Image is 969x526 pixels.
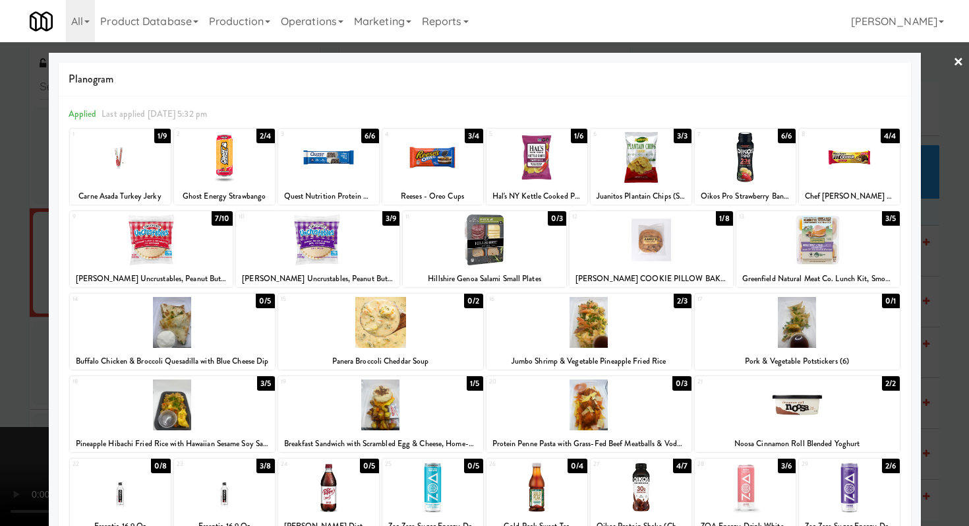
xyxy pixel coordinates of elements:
[154,129,170,143] div: 1/9
[799,188,900,205] div: Chef [PERSON_NAME] Fit Crunch High Protein Bars
[486,353,691,370] div: Jumbo Shrimp & Vegetable Pineapple Fried Rice
[572,211,651,222] div: 12
[102,108,207,120] span: Last applied [DATE] 5:32 pm
[464,459,483,473] div: 0/5
[72,188,169,205] div: Carne Asada Turkey Jerky
[174,188,275,205] div: Ghost Energy Strawbango
[695,188,796,205] div: Oikos Pro Strawberry Banana Cultured Dairy Drink, 23g Protein, 7 fl oz Bottle
[464,294,483,308] div: 0/2
[695,294,900,370] div: 170/1Pork & Vegetable Potstickers (6)
[73,376,173,387] div: 18
[697,188,794,205] div: Oikos Pro Strawberry Banana Cultured Dairy Drink, 23g Protein, 7 fl oz Bottle
[280,353,481,370] div: Panera Broccoli Cheddar Soup
[548,211,566,226] div: 0/3
[593,188,690,205] div: Juanitos Plantain Chips (Spicy)
[69,108,97,120] span: Applied
[280,188,377,205] div: Quest Nutrition Protein Bar Cookies and Cream, 1.83 OZ
[403,211,566,287] div: 110/3Hillshire Genoa Salami Small Plates
[73,459,121,470] div: 22
[278,376,483,452] div: 191/5Breakfast Sandwich with Scrambled Egg & Cheese, Home-Fried Potatoes & Ketchup
[591,188,691,205] div: Juanitos Plantain Chips (Spicy)
[486,294,691,370] div: 162/3Jumbo Shrimp & Vegetable Pineapple Fried Rice
[695,129,796,205] div: 76/6Oikos Pro Strawberry Banana Cultured Dairy Drink, 23g Protein, 7 fl oz Bottle
[385,129,433,140] div: 4
[177,129,225,140] div: 2
[778,129,795,143] div: 6/6
[486,129,587,205] div: 51/6Hal's NY Kettle Cooked Potato Chips, Sweet Chili, 2 oz Bags
[882,459,899,473] div: 2/6
[570,211,733,287] div: 121/8[PERSON_NAME] COOKIE PILLOW BAKED M&M CHOCOLATE CHUNK
[70,294,275,370] div: 140/5Buffalo Chicken & Broccoli Quesadilla with Blue Cheese Dip
[489,294,589,305] div: 16
[256,129,274,143] div: 2/4
[467,376,483,391] div: 1/5
[489,459,537,470] div: 26
[674,129,691,143] div: 3/3
[802,459,850,470] div: 29
[73,211,152,222] div: 9
[278,188,379,205] div: Quest Nutrition Protein Bar Cookies and Cream, 1.83 OZ
[716,211,732,226] div: 1/8
[403,271,566,287] div: Hillshire Genoa Salami Small Plates
[69,69,901,89] span: Planogram
[257,376,274,391] div: 3/5
[881,129,899,143] div: 4/4
[778,459,795,473] div: 3/6
[176,188,273,205] div: Ghost Energy Strawbango
[278,353,483,370] div: Panera Broccoli Cheddar Soup
[799,129,900,205] div: 84/4Chef [PERSON_NAME] Fit Crunch High Protein Bars
[72,353,273,370] div: Buffalo Chicken & Broccoli Quesadilla with Blue Cheese Dip
[572,271,731,287] div: [PERSON_NAME] COOKIE PILLOW BAKED M&M CHOCOLATE CHUNK
[239,211,318,222] div: 10
[674,294,691,308] div: 2/3
[697,353,898,370] div: Pork & Vegetable Potstickers (6)
[70,188,171,205] div: Carne Asada Turkey Jerky
[73,294,173,305] div: 14
[488,353,690,370] div: Jumbo Shrimp & Vegetable Pineapple Fried Rice
[571,129,587,143] div: 1/6
[382,211,399,226] div: 3/9
[673,459,691,473] div: 4/7
[256,294,274,308] div: 0/5
[73,129,121,140] div: 1
[281,376,381,387] div: 19
[70,436,275,452] div: Pineapple Hibachi Fried Rice with Hawaiian Sesame Soy Sauce
[736,271,900,287] div: Greenfield Natural Meat Co. Lunch Kit, Smoked, Turkey & Cheese
[570,271,733,287] div: [PERSON_NAME] COOKIE PILLOW BAKED M&M CHOCOLATE CHUNK
[465,129,483,143] div: 3/4
[486,188,587,205] div: Hal's NY Kettle Cooked Potato Chips, Sweet Chili, 2 oz Bags
[70,353,275,370] div: Buffalo Chicken & Broccoli Quesadilla with Blue Cheese Dip
[256,459,274,473] div: 3/8
[697,129,746,140] div: 7
[882,376,899,391] div: 2/2
[802,129,850,140] div: 8
[591,129,691,205] div: 63/3Juanitos Plantain Chips (Spicy)
[405,211,484,222] div: 11
[488,436,690,452] div: Protein Penne Pasta with Grass-Fed Beef Meatballs & Vodka Sauce
[882,294,899,308] div: 0/1
[281,459,329,470] div: 24
[736,211,900,287] div: 133/5Greenfield Natural Meat Co. Lunch Kit, Smoked, Turkey & Cheese
[882,211,899,226] div: 3/5
[280,436,481,452] div: Breakfast Sandwich with Scrambled Egg & Cheese, Home-Fried Potatoes & Ketchup
[151,459,170,473] div: 0/8
[695,353,900,370] div: Pork & Vegetable Potstickers (6)
[360,459,378,473] div: 0/5
[238,271,397,287] div: [PERSON_NAME] Uncrustables, Peanut Butter & Grape Jelly Sandwich
[697,459,746,470] div: 28
[281,129,329,140] div: 3
[486,436,691,452] div: Protein Penne Pasta with Grass-Fed Beef Meatballs & Vodka Sauce
[236,271,399,287] div: [PERSON_NAME] Uncrustables, Peanut Butter & Grape Jelly Sandwich
[739,211,818,222] div: 13
[382,129,483,205] div: 43/4Reeses - Oreo Cups
[30,10,53,33] img: Micromart
[70,129,171,205] div: 11/9Carne Asada Turkey Jerky
[405,271,564,287] div: Hillshire Genoa Salami Small Plates
[278,129,379,205] div: 36/6Quest Nutrition Protein Bar Cookies and Cream, 1.83 OZ
[697,294,798,305] div: 17
[70,211,233,287] div: 97/10[PERSON_NAME] Uncrustables, Peanut Butter & Strawberry Jelly Sandwich
[174,129,275,205] div: 22/4Ghost Energy Strawbango
[489,129,537,140] div: 5
[801,188,898,205] div: Chef [PERSON_NAME] Fit Crunch High Protein Bars
[278,294,483,370] div: 150/2Panera Broccoli Cheddar Soup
